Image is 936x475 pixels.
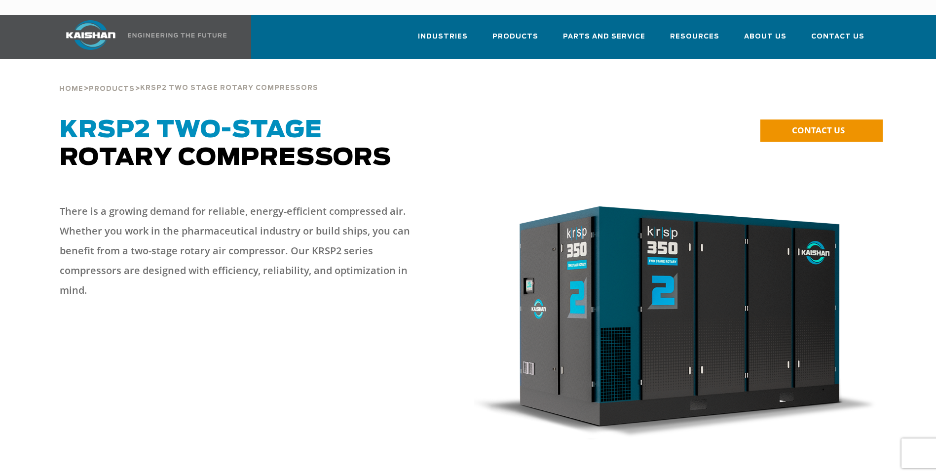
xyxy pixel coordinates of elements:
img: kaishan logo [54,20,128,50]
span: Contact Us [811,31,864,42]
span: About Us [744,31,786,42]
a: Kaishan USA [54,15,228,59]
a: CONTACT US [760,119,883,142]
span: Parts and Service [563,31,645,42]
a: Contact Us [811,24,864,57]
a: Industries [418,24,468,57]
span: Products [89,86,135,92]
span: Resources [670,31,719,42]
p: There is a growing demand for reliable, energy-efficient compressed air. Whether you work in the ... [60,201,429,300]
img: krsp350 [474,206,877,440]
a: Parts and Service [563,24,645,57]
span: Rotary Compressors [60,119,391,170]
span: Home [59,86,83,92]
span: krsp2 two stage rotary compressors [140,85,318,91]
img: Engineering the future [128,33,226,38]
span: Industries [418,31,468,42]
div: > > [59,59,318,97]
a: Home [59,84,83,93]
a: Products [89,84,135,93]
a: Products [492,24,538,57]
span: KRSP2 Two-Stage [60,119,322,142]
a: About Us [744,24,786,57]
a: Resources [670,24,719,57]
span: CONTACT US [792,124,845,136]
span: Products [492,31,538,42]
